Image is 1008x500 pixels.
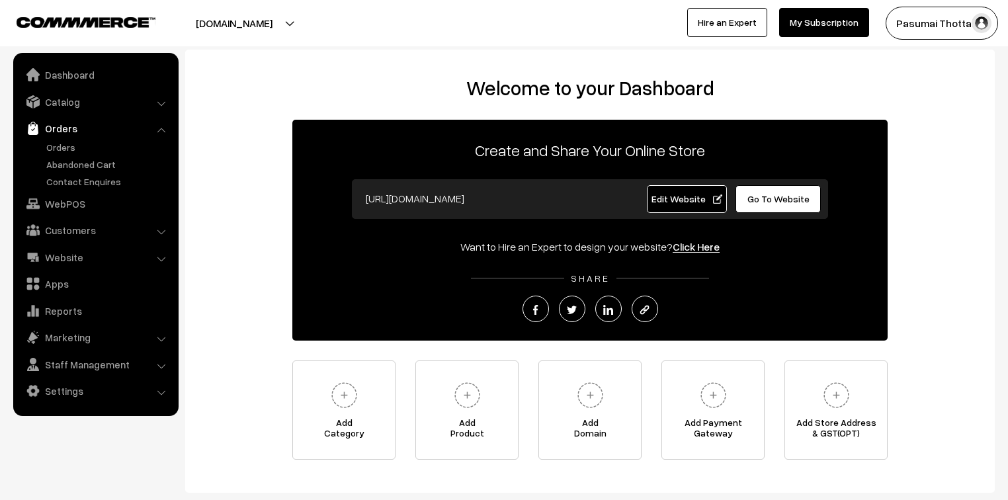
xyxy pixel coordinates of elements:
[416,417,518,444] span: Add Product
[17,379,174,403] a: Settings
[651,193,722,204] span: Edit Website
[886,7,998,40] button: Pasumai Thotta…
[326,377,362,413] img: plus.svg
[17,272,174,296] a: Apps
[43,157,174,171] a: Abandoned Cart
[572,377,609,413] img: plus.svg
[17,299,174,323] a: Reports
[17,90,174,114] a: Catalog
[735,185,821,213] a: Go To Website
[17,218,174,242] a: Customers
[647,185,728,213] a: Edit Website
[449,377,485,413] img: plus.svg
[662,417,764,444] span: Add Payment Gateway
[17,13,132,29] a: COMMMERCE
[538,360,642,460] a: AddDomain
[17,325,174,349] a: Marketing
[17,192,174,216] a: WebPOS
[661,360,765,460] a: Add PaymentGateway
[43,140,174,154] a: Orders
[43,175,174,188] a: Contact Enquires
[293,417,395,444] span: Add Category
[17,245,174,269] a: Website
[292,239,888,255] div: Want to Hire an Expert to design your website?
[972,13,991,33] img: user
[747,193,810,204] span: Go To Website
[17,17,155,27] img: COMMMERCE
[17,116,174,140] a: Orders
[564,272,616,284] span: SHARE
[149,7,319,40] button: [DOMAIN_NAME]
[818,377,855,413] img: plus.svg
[784,360,888,460] a: Add Store Address& GST(OPT)
[17,63,174,87] a: Dashboard
[292,360,396,460] a: AddCategory
[415,360,519,460] a: AddProduct
[687,8,767,37] a: Hire an Expert
[539,417,641,444] span: Add Domain
[198,76,982,100] h2: Welcome to your Dashboard
[779,8,869,37] a: My Subscription
[17,353,174,376] a: Staff Management
[292,138,888,162] p: Create and Share Your Online Store
[673,240,720,253] a: Click Here
[695,377,732,413] img: plus.svg
[785,417,887,444] span: Add Store Address & GST(OPT)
